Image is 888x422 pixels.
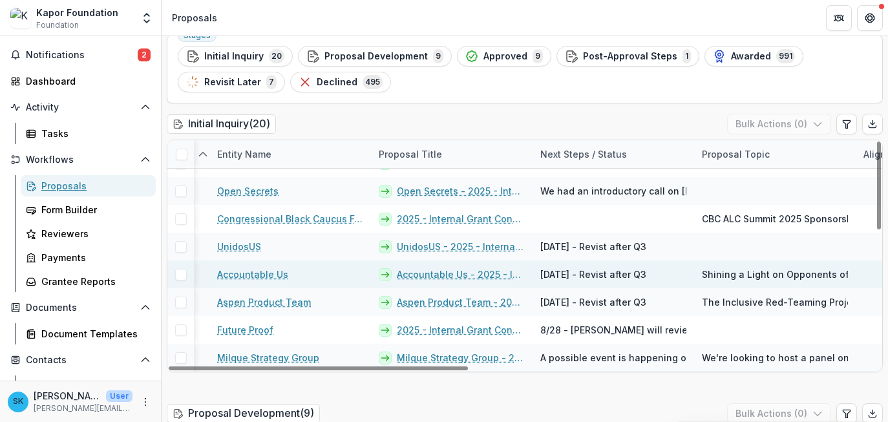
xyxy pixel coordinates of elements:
span: 20 [269,49,284,63]
div: Entity Name [209,140,371,168]
a: 2025 - Internal Grant Concept Form [397,323,525,337]
a: Proposals [21,175,156,196]
button: Export table data [862,114,883,134]
span: Contacts [26,355,135,366]
div: Proposal Topic [694,140,856,168]
div: Next Steps / Status [533,147,635,161]
a: Open Secrets [217,184,279,198]
img: Kapor Foundation [10,8,31,28]
a: Aspen Product Team - 2025 - Internal Grant Concept Form [397,295,525,309]
div: Proposal Topic [694,147,777,161]
button: Open Workflows [5,149,156,170]
div: Next Steps / Status [533,140,694,168]
button: Revisit Later7 [178,72,285,92]
a: Grantee Reports [21,271,156,292]
div: Proposal Title [371,140,533,168]
div: Reviewers [41,227,145,240]
button: Get Help [857,5,883,31]
span: 495 [363,75,383,89]
span: 2 [138,48,151,61]
a: Congressional Black Caucus Foundation Inc [217,212,363,226]
span: Foundation [36,19,79,31]
a: 2025 - Internal Grant Concept Form [397,212,525,226]
button: Open Activity [5,97,156,118]
span: 991 [776,49,795,63]
span: Approved [483,51,527,62]
a: Document Templates [21,323,156,344]
p: [PERSON_NAME][EMAIL_ADDRESS][DOMAIN_NAME] [34,403,132,414]
div: Grantees [41,379,145,393]
button: Bulk Actions (0) [727,114,831,134]
a: Tasks [21,123,156,144]
button: Partners [826,5,852,31]
div: Kapor Foundation [36,6,118,19]
span: Activity [26,102,135,113]
button: Approved9 [457,46,551,67]
button: Declined495 [290,72,391,92]
span: Declined [317,77,357,88]
span: Revisit Later [204,77,261,88]
span: CBC ALC Summit 2025 Sponsorship [702,212,861,226]
nav: breadcrumb [167,8,222,27]
span: [DATE] - Revist after Q3 [540,268,646,281]
span: [DATE] - Revist after Q3 [540,240,646,253]
a: Accountable Us - 2025 - Internal Grant Concept Form [397,268,525,281]
a: Dashboard [5,70,156,92]
button: Initial Inquiry20 [178,46,293,67]
span: Post-Approval Steps [583,51,677,62]
span: Initial Inquiry [204,51,264,62]
span: The Inclusive Red-Teaming Project [702,295,861,309]
div: Form Builder [41,203,145,216]
span: 1 [682,49,691,63]
a: Future Proof [217,323,273,337]
button: More [138,394,153,410]
div: Proposals [172,11,217,25]
button: Open Documents [5,297,156,318]
span: Workflows [26,154,135,165]
div: Tasks [41,127,145,140]
a: Aspen Product Team [217,295,311,309]
a: Milque Strategy Group - 2025 - Internal Grant Concept Form [397,351,525,364]
button: Open entity switcher [138,5,156,31]
svg: sorted ascending [198,149,208,160]
button: Notifications2 [5,45,156,65]
div: Proposals [41,179,145,193]
span: 9 [433,49,443,63]
span: Awarded [731,51,771,62]
span: 8/28 - [PERSON_NAME] will review and connect with them in about 2 weeks. [540,323,885,337]
a: Accountable Us [217,268,288,281]
div: Entity Name [209,147,279,161]
a: Reviewers [21,223,156,244]
div: Sonia Koshy [13,397,23,406]
span: [DATE] - Revist after Q3 [540,295,646,309]
p: [PERSON_NAME] [34,389,101,403]
span: Proposal Development [324,51,428,62]
h2: Initial Inquiry ( 20 ) [167,114,276,133]
span: 7 [266,75,277,89]
button: Open Contacts [5,350,156,370]
div: Payments [41,251,145,264]
span: Notifications [26,50,138,61]
a: Form Builder [21,199,156,220]
div: Document Templates [41,327,145,341]
span: 9 [533,49,543,63]
a: Milque Strategy Group [217,351,319,364]
div: Dashboard [26,74,145,88]
a: Payments [21,247,156,268]
a: UnidosUS - 2025 - Internal Grant Concept Form [397,240,525,253]
p: User [106,390,132,402]
a: Grantees [21,375,156,397]
button: Awarded991 [704,46,803,67]
button: Edit table settings [836,114,857,134]
a: UnidosUS [217,240,261,253]
span: Documents [26,302,135,313]
div: Proposal Title [371,147,450,161]
div: Grantee Reports [41,275,145,288]
a: Open Secrets - 2025 - Internal Grant Concept Form [397,184,525,198]
button: Post-Approval Steps1 [556,46,699,67]
button: Proposal Development9 [298,46,452,67]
